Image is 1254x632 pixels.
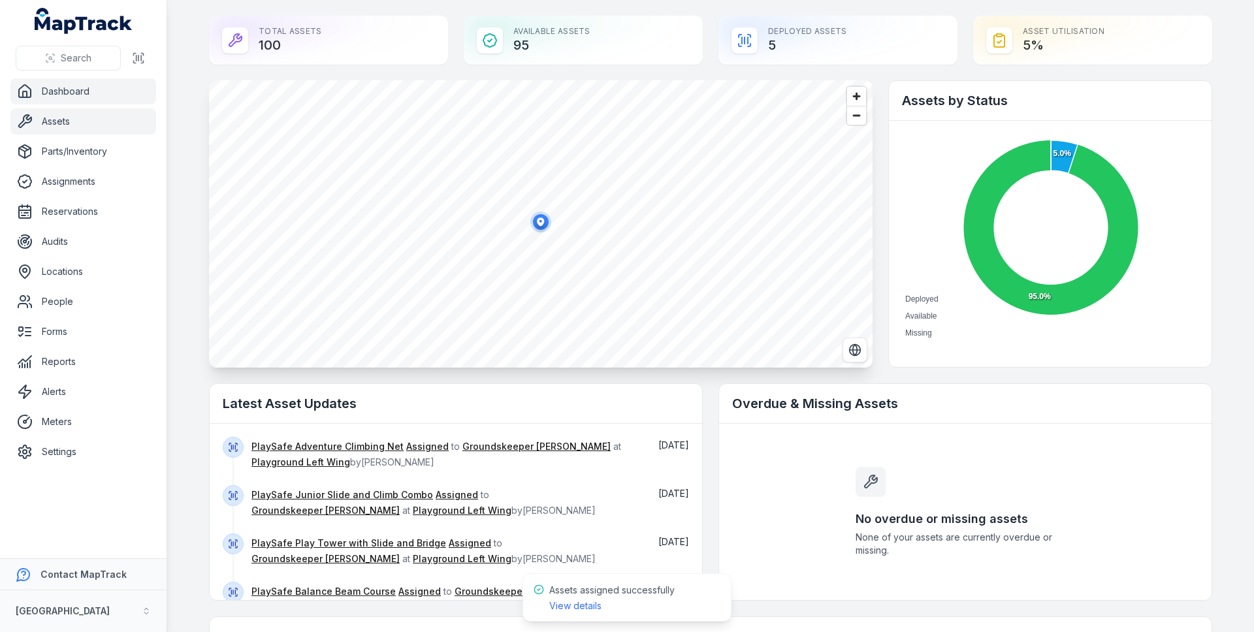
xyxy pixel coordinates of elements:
a: People [10,289,156,315]
span: to at by [PERSON_NAME] [251,537,596,564]
span: Search [61,52,91,65]
a: Assignments [10,168,156,195]
a: Playground Left Wing [251,456,350,469]
button: Zoom out [847,106,866,125]
a: Playground Left Wing [413,504,511,517]
a: Assets [10,108,156,134]
h2: Latest Asset Updates [223,394,689,413]
h2: Overdue & Missing Assets [732,394,1198,413]
a: Alerts [10,379,156,405]
span: Deployed [905,294,939,304]
a: Assigned [406,440,449,453]
a: Groundskeeper [PERSON_NAME] [462,440,611,453]
a: Settings [10,439,156,465]
a: View details [549,599,602,612]
span: [DATE] [658,536,689,547]
strong: [GEOGRAPHIC_DATA] [16,605,110,616]
a: Audits [10,229,156,255]
a: Locations [10,259,156,285]
time: 15/10/2025, 1:17:18 pm [658,488,689,499]
a: Playground Left Wing [413,552,511,565]
span: Assets assigned successfully [549,584,675,611]
a: Assigned [449,537,491,550]
a: Forms [10,319,156,345]
span: None of your assets are currently overdue or missing. [856,531,1075,557]
button: Switch to Satellite View [843,338,867,362]
button: Search [16,46,121,71]
a: MapTrack [35,8,133,34]
a: Groundskeeper [PERSON_NAME] [251,504,400,517]
span: Missing [905,328,932,338]
a: Dashboard [10,78,156,104]
a: PlaySafe Adventure Climbing Net [251,440,404,453]
a: Parts/Inventory [10,138,156,165]
canvas: Map [209,80,873,368]
a: Groundskeeper [PERSON_NAME] [251,552,400,565]
span: to at by [PERSON_NAME] [251,489,596,516]
time: 15/10/2025, 1:17:18 pm [658,439,689,450]
a: PlaySafe Junior Slide and Climb Combo [251,488,433,501]
a: PlaySafe Balance Beam Course [251,585,396,598]
a: Meters [10,409,156,435]
span: to at by [PERSON_NAME] [251,586,613,612]
time: 15/10/2025, 1:17:18 pm [658,536,689,547]
h3: No overdue or missing assets [856,510,1075,528]
a: Groundskeeper [PERSON_NAME] [455,585,603,598]
span: Available [905,311,937,321]
span: [DATE] [658,439,689,450]
a: Assigned [436,488,478,501]
a: PlaySafe Play Tower with Slide and Bridge [251,537,446,550]
strong: Contact MapTrack [40,569,127,580]
a: Reservations [10,198,156,225]
span: to at by [PERSON_NAME] [251,441,621,467]
a: Assigned [398,585,441,598]
a: Reports [10,349,156,375]
button: Zoom in [847,87,866,106]
span: [DATE] [658,488,689,499]
h2: Assets by Status [902,91,1198,110]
